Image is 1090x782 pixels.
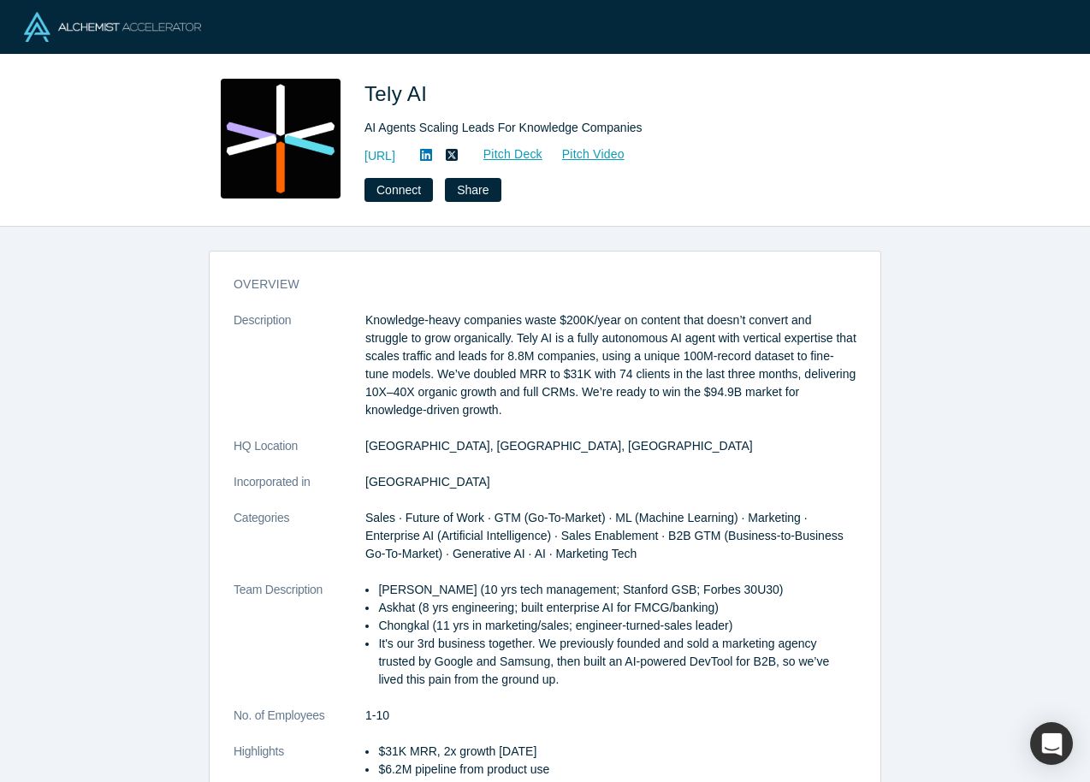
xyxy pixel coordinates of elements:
a: [URL] [364,147,395,165]
dd: 1-10 [365,707,856,725]
dt: Team Description [234,581,365,707]
dd: [GEOGRAPHIC_DATA], [GEOGRAPHIC_DATA], [GEOGRAPHIC_DATA] [365,437,856,455]
span: Sales · Future of Work · GTM (Go-To-Market) · ML (Machine Learning) · Marketing · Enterprise AI (... [365,511,844,560]
p: $6.2M pipeline from product use [378,761,856,779]
button: Share [445,178,501,202]
dt: Categories [234,509,365,581]
dd: [GEOGRAPHIC_DATA] [365,473,856,491]
dt: No. of Employees [234,707,365,743]
p: $31K MRR, 2x growth [DATE] [378,743,856,761]
dt: Description [234,311,365,437]
img: Tely AI's Logo [221,79,341,198]
p: [PERSON_NAME] (10 yrs tech management; Stanford GSB; Forbes 30U30) [378,581,856,599]
img: Alchemist Logo [24,12,201,42]
div: AI Agents Scaling Leads For Knowledge Companies [364,119,844,137]
p: Knowledge-heavy companies waste $200K/year on content that doesn’t convert and struggle to grow o... [365,311,856,419]
span: Tely AI [364,82,433,105]
p: It's our 3rd business together. We previously founded and sold a marketing agency trusted by Goog... [378,635,856,689]
button: Connect [364,178,433,202]
h3: overview [234,275,832,293]
a: Pitch Deck [465,145,543,164]
dt: HQ Location [234,437,365,473]
p: Chongkal (11 yrs in marketing/sales; engineer-turned-sales leader) [378,617,856,635]
dt: Incorporated in [234,473,365,509]
p: Askhat (8 yrs engineering; built enterprise AI for FMCG/banking) [378,599,856,617]
a: Pitch Video [543,145,625,164]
